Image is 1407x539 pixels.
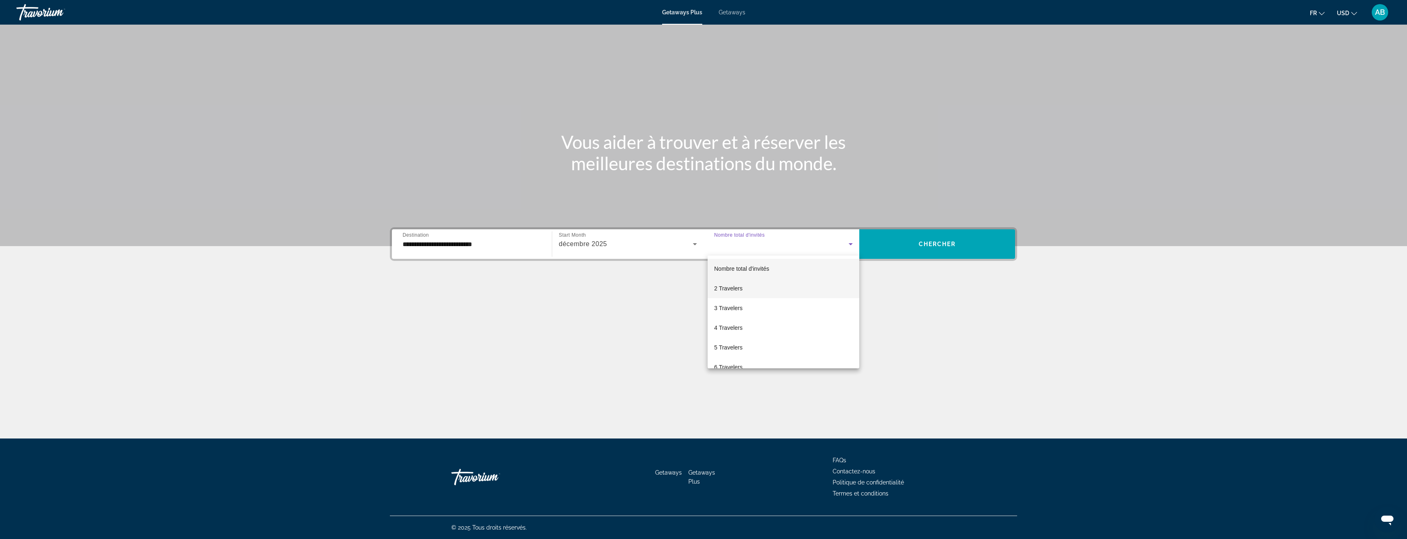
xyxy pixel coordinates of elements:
[714,283,742,293] span: 2 Travelers
[714,362,742,372] span: 6 Travelers
[714,265,769,272] span: Nombre total d'invités
[714,343,742,352] span: 5 Travelers
[1374,506,1400,532] iframe: Bouton de lancement de la fenêtre de messagerie
[714,303,742,313] span: 3 Travelers
[714,323,742,333] span: 4 Travelers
